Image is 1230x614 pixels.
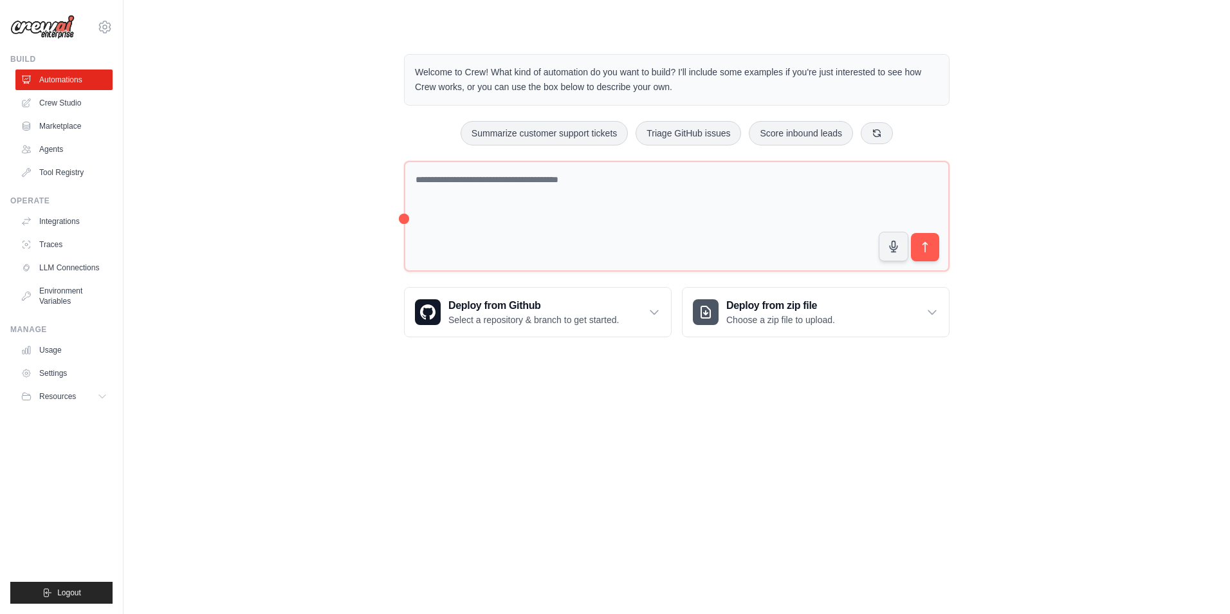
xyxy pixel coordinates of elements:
[448,313,619,326] p: Select a repository & branch to get started.
[15,257,113,278] a: LLM Connections
[10,54,113,64] div: Build
[726,313,835,326] p: Choose a zip file to upload.
[461,121,628,145] button: Summarize customer support tickets
[10,15,75,39] img: Logo
[15,363,113,384] a: Settings
[749,121,853,145] button: Score inbound leads
[15,70,113,90] a: Automations
[15,340,113,360] a: Usage
[10,324,113,335] div: Manage
[15,281,113,312] a: Environment Variables
[726,298,835,313] h3: Deploy from zip file
[39,391,76,402] span: Resources
[15,386,113,407] button: Resources
[57,588,81,598] span: Logout
[15,93,113,113] a: Crew Studio
[15,116,113,136] a: Marketplace
[15,162,113,183] a: Tool Registry
[10,196,113,206] div: Operate
[15,139,113,160] a: Agents
[15,211,113,232] a: Integrations
[636,121,741,145] button: Triage GitHub issues
[415,65,939,95] p: Welcome to Crew! What kind of automation do you want to build? I'll include some examples if you'...
[15,234,113,255] a: Traces
[448,298,619,313] h3: Deploy from Github
[10,582,113,604] button: Logout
